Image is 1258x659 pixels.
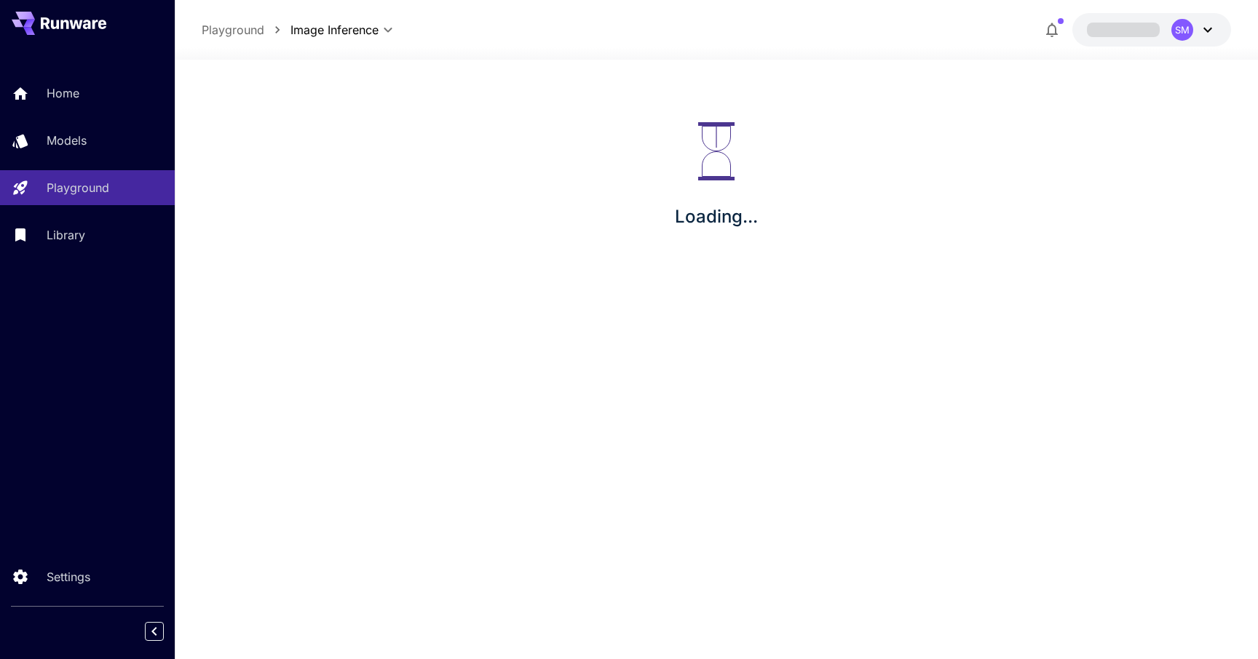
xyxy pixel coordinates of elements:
[290,21,379,39] span: Image Inference
[47,84,79,102] p: Home
[1072,13,1231,47] button: SM
[47,132,87,149] p: Models
[202,21,264,39] a: Playground
[47,226,85,244] p: Library
[47,179,109,196] p: Playground
[1171,19,1193,41] div: SM
[675,204,758,230] p: Loading...
[145,622,164,641] button: Collapse sidebar
[202,21,290,39] nav: breadcrumb
[47,568,90,586] p: Settings
[156,618,175,644] div: Collapse sidebar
